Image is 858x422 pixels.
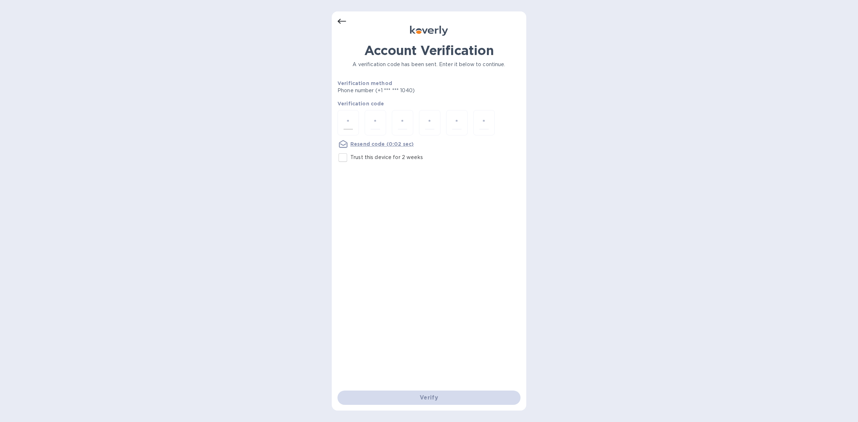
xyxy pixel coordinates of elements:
p: Trust this device for 2 weeks [350,154,423,161]
p: A verification code has been sent. Enter it below to continue. [337,61,521,68]
u: Resend code (0:02 sec) [350,141,414,147]
p: Phone number (+1 *** *** 1040) [337,87,469,94]
h1: Account Verification [337,43,521,58]
p: Verification code [337,100,521,107]
b: Verification method [337,80,392,86]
